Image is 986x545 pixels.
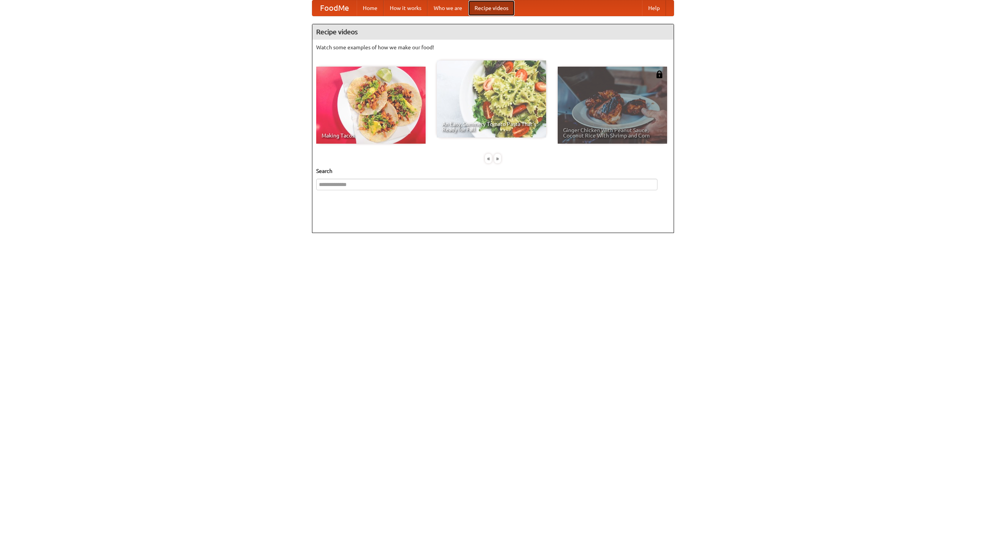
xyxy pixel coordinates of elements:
a: Home [357,0,384,16]
a: How it works [384,0,428,16]
a: Making Tacos [316,67,426,144]
a: FoodMe [312,0,357,16]
a: Recipe videos [468,0,515,16]
span: Making Tacos [322,133,420,138]
p: Watch some examples of how we make our food! [316,44,670,51]
div: » [494,154,501,163]
h4: Recipe videos [312,24,674,40]
span: An Easy, Summery Tomato Pasta That's Ready for Fall [442,121,541,132]
div: « [485,154,492,163]
a: An Easy, Summery Tomato Pasta That's Ready for Fall [437,60,546,138]
a: Who we are [428,0,468,16]
h5: Search [316,167,670,175]
a: Help [642,0,666,16]
img: 483408.png [656,70,663,78]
